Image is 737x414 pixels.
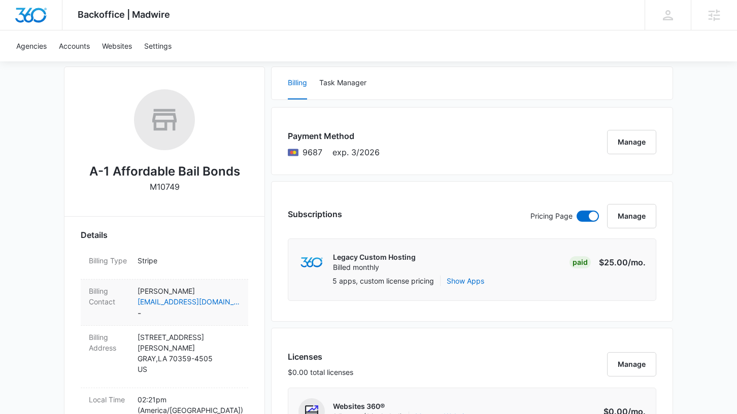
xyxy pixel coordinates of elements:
span: Backoffice | Madwire [78,9,170,20]
button: Show Apps [447,275,484,286]
p: Billed monthly [333,262,416,272]
div: Paid [569,256,591,268]
button: Manage [607,352,656,376]
p: [PERSON_NAME] [138,286,240,296]
button: Manage [607,130,656,154]
dt: Billing Address [89,332,129,353]
h3: Payment Method [288,130,380,142]
p: $0.00 total licenses [288,367,353,377]
a: Websites [96,30,138,61]
div: Billing TypeStripe [81,249,248,280]
button: Billing [288,67,307,99]
p: Websites 360® [333,401,474,411]
p: M10749 [150,181,180,193]
a: Accounts [53,30,96,61]
button: Manage [607,204,656,228]
button: Task Manager [319,67,366,99]
p: $25.00 [598,256,646,268]
h3: Subscriptions [288,208,342,220]
p: Stripe [138,255,240,266]
dt: Billing Type [89,255,129,266]
a: [EMAIL_ADDRESS][DOMAIN_NAME] [138,296,240,307]
span: Details [81,229,108,241]
a: Settings [138,30,178,61]
a: Agencies [10,30,53,61]
p: Legacy Custom Hosting [333,252,416,262]
p: [STREET_ADDRESS][PERSON_NAME] GRAY , LA 70359-4505 US [138,332,240,374]
dt: Billing Contact [89,286,129,307]
div: Billing Contact[PERSON_NAME][EMAIL_ADDRESS][DOMAIN_NAME]- [81,280,248,326]
h2: A-1 Affordable Bail Bonds [89,162,240,181]
p: 5 apps, custom license pricing [332,275,434,286]
span: Mastercard ending with [303,146,322,158]
dd: - [138,286,240,319]
span: exp. 3/2026 [332,146,380,158]
span: /mo. [628,257,646,267]
h3: Licenses [288,351,353,363]
img: marketing360Logo [300,257,322,268]
div: Billing Address[STREET_ADDRESS][PERSON_NAME]GRAY,LA 70359-4505US [81,326,248,388]
p: Pricing Page [530,211,573,222]
dt: Local Time [89,394,129,405]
